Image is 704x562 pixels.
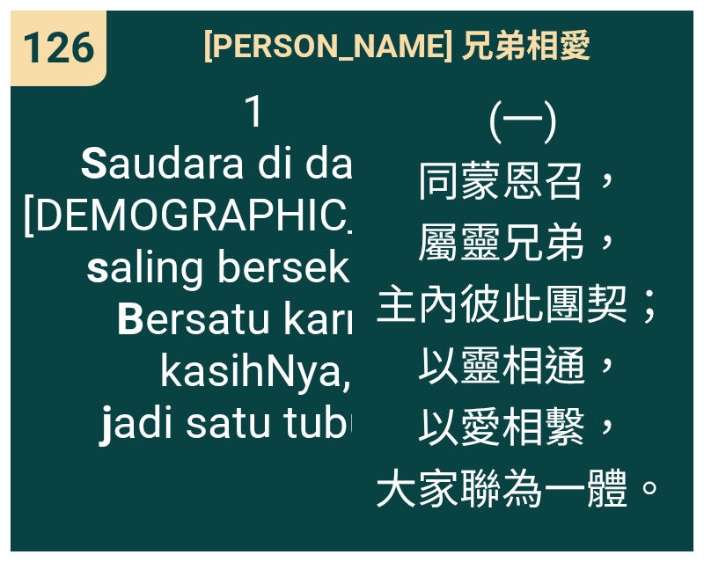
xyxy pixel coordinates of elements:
[80,137,107,189] b: S
[375,85,671,516] span: (一) 同蒙恩召， 屬靈兄弟， 主內彼此團契； 以靈相通， 以愛相繫， 大家聯為一體。
[21,23,95,73] span: 126
[116,293,145,345] b: B
[203,19,591,67] span: [PERSON_NAME] 兄弟相愛
[22,85,488,449] span: 1 audara di dalam [DEMOGRAPHIC_DATA] aling bersekutu; ersatu karna kasihNya, adi satu tubuh.
[86,241,109,293] b: s
[101,397,113,449] b: j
